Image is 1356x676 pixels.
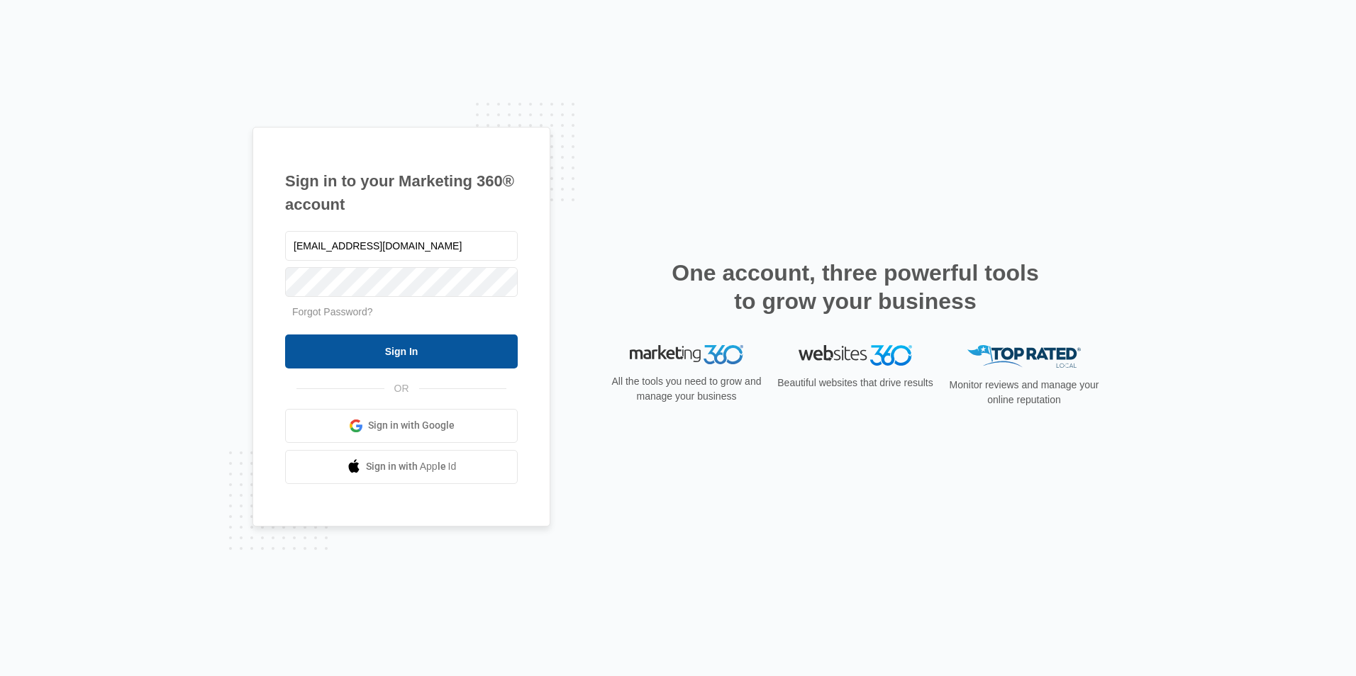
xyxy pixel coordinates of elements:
a: Sign in with Apple Id [285,450,518,484]
a: Forgot Password? [292,306,373,317]
img: Top Rated Local [967,345,1081,368]
a: Sign in with Google [285,409,518,443]
h2: One account, three powerful tools to grow your business [667,259,1043,315]
input: Email [285,231,518,261]
p: All the tools you need to grow and manage your business [607,374,766,404]
h1: Sign in to your Marketing 360® account [285,169,518,216]
p: Beautiful websites that drive results [776,376,935,390]
img: Websites 360 [799,345,912,366]
span: Sign in with Google [368,418,455,433]
input: Sign In [285,334,518,368]
img: Marketing 360 [630,345,743,365]
p: Monitor reviews and manage your online reputation [945,378,1104,407]
span: OR [384,381,419,396]
span: Sign in with Apple Id [366,459,457,474]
